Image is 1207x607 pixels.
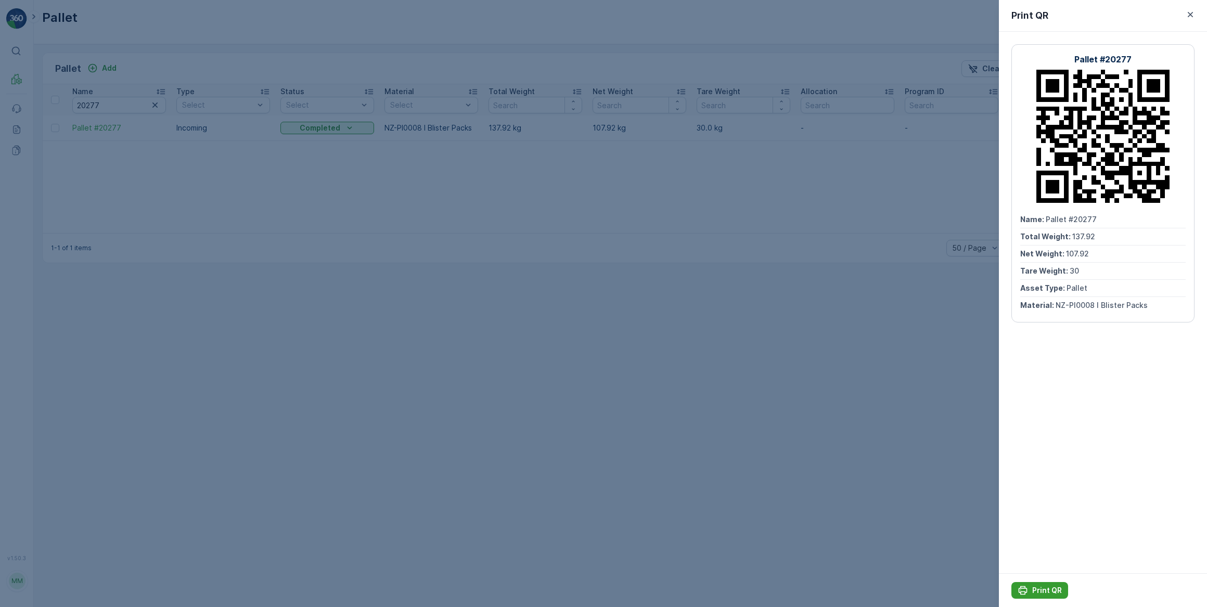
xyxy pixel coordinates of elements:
p: Print QR [1032,585,1062,596]
span: Tare Weight : [1020,266,1070,275]
span: 30 [58,222,68,231]
span: Total Weight : [9,188,61,197]
span: Name : [1020,215,1046,224]
span: Pallet_NZ01 #498 [34,171,97,179]
span: 107.92 [1066,249,1089,258]
span: Pallet [55,239,76,248]
span: Pallet #20277 [1046,215,1097,224]
span: 30 [61,188,70,197]
span: 30 [1070,266,1079,275]
span: Net Weight : [9,205,55,214]
span: NZ-PI0008 I Blister Packs [1056,301,1148,309]
p: Pallet #20277 [1074,53,1132,66]
p: Print QR [1011,8,1048,23]
span: Pallet [1067,283,1087,292]
span: Asset Type : [1020,283,1067,292]
span: Name : [9,171,34,179]
p: Pallet_NZ01 #498 [566,9,639,21]
span: Total Weight : [1020,232,1072,241]
span: Net Weight : [1020,249,1066,258]
span: Material : [1020,301,1056,309]
span: Material : [9,256,44,265]
span: 137.92 [1072,232,1095,241]
span: - [55,205,58,214]
span: NZ-PI0002 I Aluminium flexibles [44,256,162,265]
span: Tare Weight : [9,222,58,231]
button: Print QR [1011,582,1068,599]
span: Asset Type : [9,239,55,248]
